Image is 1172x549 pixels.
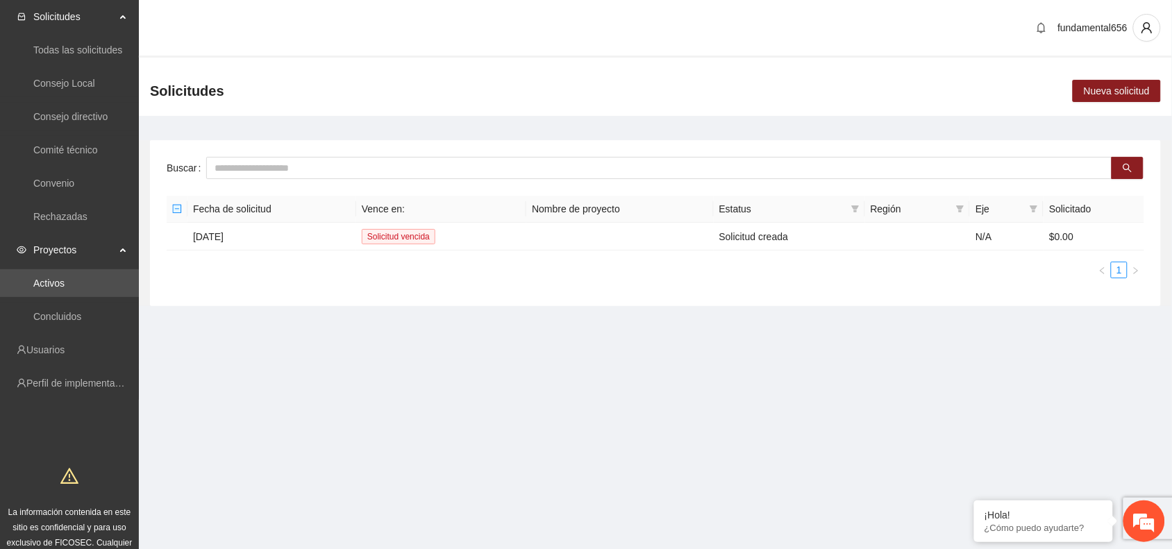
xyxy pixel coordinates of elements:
[187,196,356,223] th: Fecha de solicitud
[985,509,1103,521] div: ¡Hola!
[1128,262,1144,278] li: Next Page
[1111,262,1128,278] li: 1
[26,344,65,355] a: Usuarios
[356,196,526,223] th: Vence en:
[1044,196,1144,223] th: Solicitado
[1058,22,1128,33] span: fundamental656
[33,111,108,122] a: Consejo directivo
[871,201,951,217] span: Región
[848,199,862,219] span: filter
[985,523,1103,533] p: ¿Cómo puedo ayudarte?
[1027,199,1041,219] span: filter
[33,44,122,56] a: Todas las solicitudes
[187,223,356,251] td: [DATE]
[1084,83,1150,99] span: Nueva solicitud
[1031,22,1052,33] span: bell
[33,78,95,89] a: Consejo Local
[362,229,435,244] span: Solicitud vencida
[33,144,98,155] a: Comité técnico
[26,378,135,389] a: Perfil de implementadora
[1133,14,1161,42] button: user
[1134,22,1160,34] span: user
[1030,205,1038,213] span: filter
[167,157,206,179] label: Buscar
[526,196,713,223] th: Nombre de proyecto
[172,204,182,214] span: minus-square
[1112,262,1127,278] a: 1
[1098,267,1107,275] span: left
[1030,17,1053,39] button: bell
[1112,157,1144,179] button: search
[1094,262,1111,278] button: left
[150,80,224,102] span: Solicitudes
[33,211,87,222] a: Rechazadas
[60,467,78,485] span: warning
[1132,267,1140,275] span: right
[33,3,115,31] span: Solicitudes
[719,201,846,217] span: Estatus
[1128,262,1144,278] button: right
[33,311,81,322] a: Concluidos
[17,12,26,22] span: inbox
[1044,223,1144,251] td: $0.00
[953,199,967,219] span: filter
[714,223,865,251] td: Solicitud creada
[956,205,964,213] span: filter
[33,178,74,189] a: Convenio
[851,205,860,213] span: filter
[1094,262,1111,278] li: Previous Page
[1123,163,1132,174] span: search
[33,236,115,264] span: Proyectos
[17,245,26,255] span: eye
[970,223,1044,251] td: N/A
[976,201,1024,217] span: Eje
[33,278,65,289] a: Activos
[1073,80,1161,102] button: Nueva solicitud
